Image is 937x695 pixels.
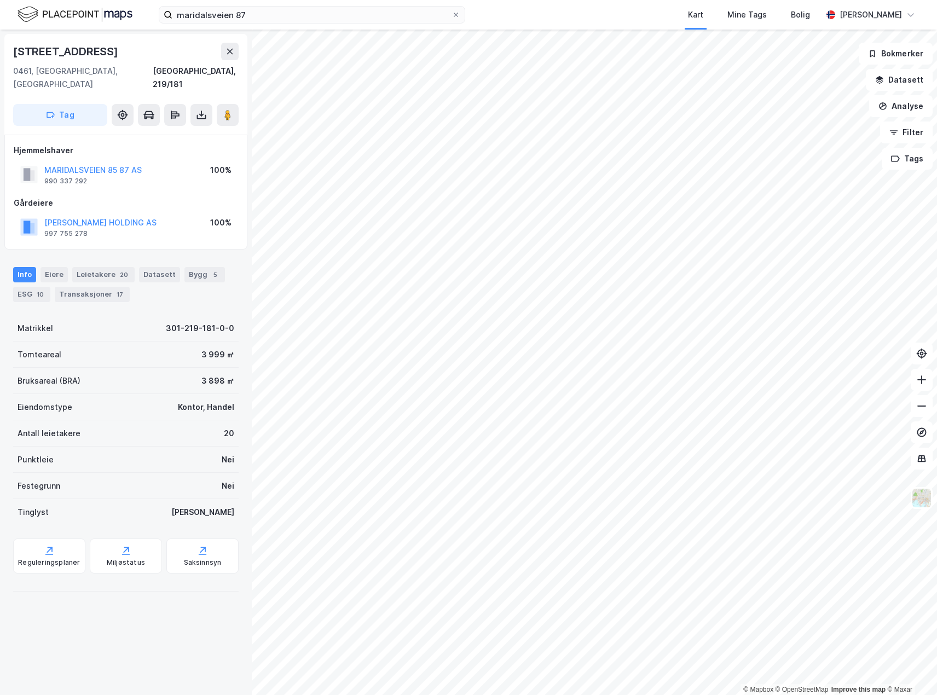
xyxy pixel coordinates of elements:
[201,374,234,387] div: 3 898 ㎡
[18,427,80,440] div: Antall leietakere
[831,686,886,693] a: Improve this map
[153,65,239,91] div: [GEOGRAPHIC_DATA], 219/181
[18,479,60,493] div: Festegrunn
[743,686,773,693] a: Mapbox
[688,8,703,21] div: Kart
[118,269,130,280] div: 20
[171,506,234,519] div: [PERSON_NAME]
[727,8,767,21] div: Mine Tags
[14,144,238,157] div: Hjemmelshaver
[859,43,933,65] button: Bokmerker
[791,8,810,21] div: Bolig
[14,196,238,210] div: Gårdeiere
[840,8,902,21] div: [PERSON_NAME]
[72,267,135,282] div: Leietakere
[869,95,933,117] button: Analyse
[222,479,234,493] div: Nei
[18,401,72,414] div: Eiendomstype
[866,69,933,91] button: Datasett
[18,506,49,519] div: Tinglyst
[880,121,933,143] button: Filter
[882,642,937,695] iframe: Chat Widget
[55,287,130,302] div: Transaksjoner
[210,269,221,280] div: 5
[224,427,234,440] div: 20
[178,401,234,414] div: Kontor, Handel
[13,65,153,91] div: 0461, [GEOGRAPHIC_DATA], [GEOGRAPHIC_DATA]
[184,558,222,567] div: Saksinnsyn
[882,642,937,695] div: Kontrollprogram for chat
[13,104,107,126] button: Tag
[210,216,232,229] div: 100%
[44,177,87,186] div: 990 337 292
[166,322,234,335] div: 301-219-181-0-0
[18,322,53,335] div: Matrikkel
[44,229,88,238] div: 997 755 278
[18,5,132,24] img: logo.f888ab2527a4732fd821a326f86c7f29.svg
[172,7,452,23] input: Søk på adresse, matrikkel, gårdeiere, leietakere eller personer
[882,148,933,170] button: Tags
[13,43,120,60] div: [STREET_ADDRESS]
[107,558,145,567] div: Miljøstatus
[18,348,61,361] div: Tomteareal
[911,488,932,508] img: Z
[13,287,50,302] div: ESG
[18,453,54,466] div: Punktleie
[34,289,46,300] div: 10
[41,267,68,282] div: Eiere
[201,348,234,361] div: 3 999 ㎡
[210,164,232,177] div: 100%
[114,289,125,300] div: 17
[18,558,80,567] div: Reguleringsplaner
[776,686,829,693] a: OpenStreetMap
[13,267,36,282] div: Info
[184,267,225,282] div: Bygg
[18,374,80,387] div: Bruksareal (BRA)
[222,453,234,466] div: Nei
[139,267,180,282] div: Datasett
